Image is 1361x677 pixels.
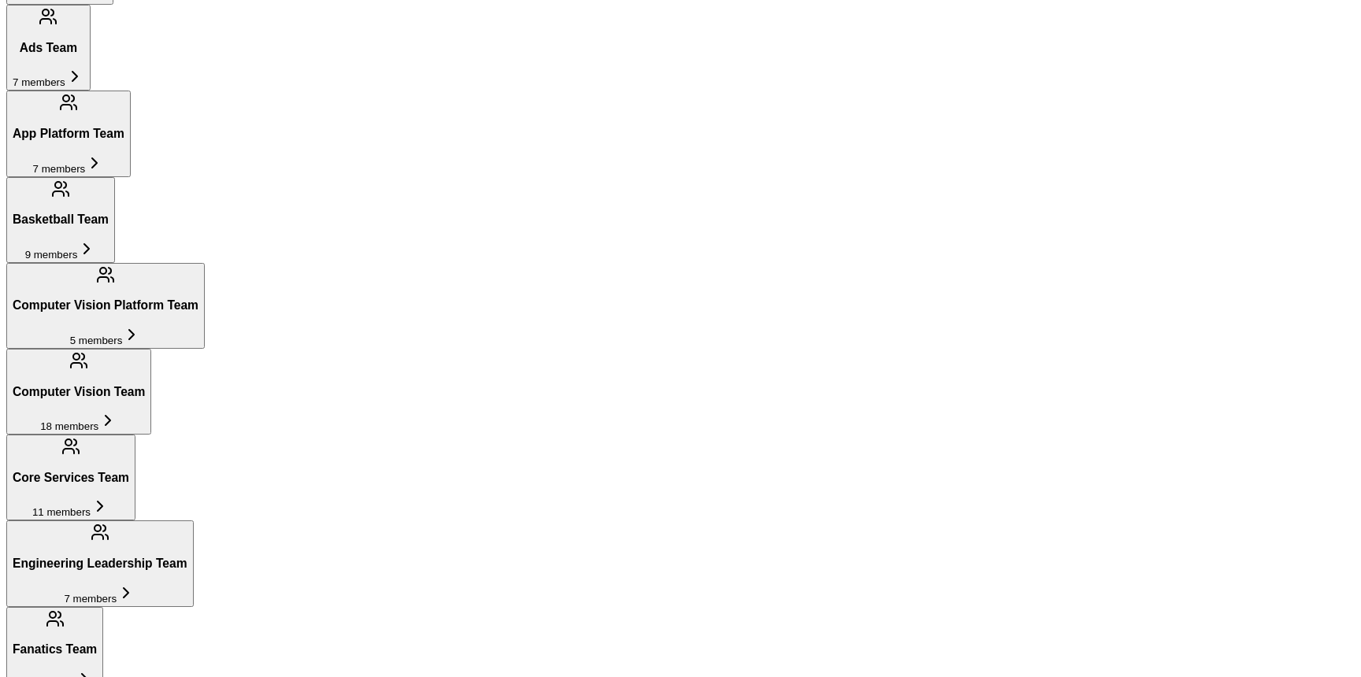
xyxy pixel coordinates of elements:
[6,263,205,349] button: Computer Vision Platform Team5 members
[6,5,91,91] button: Ads Team7 members
[13,41,84,55] h3: Ads Team
[13,557,187,571] h3: Engineering Leadership Team
[6,349,151,435] button: Computer Vision Team18 members
[25,249,78,261] span: 9 members
[70,335,123,346] span: 5 members
[13,127,124,141] h3: App Platform Team
[13,298,198,313] h3: Computer Vision Platform Team
[33,163,86,175] span: 7 members
[6,177,115,263] button: Basketball Team9 members
[13,213,109,227] h3: Basketball Team
[6,91,131,176] button: App Platform Team7 members
[13,471,129,485] h3: Core Services Team
[6,520,194,606] button: Engineering Leadership Team7 members
[13,642,97,657] h3: Fanatics Team
[13,76,65,88] span: 7 members
[40,420,98,432] span: 18 members
[32,506,91,518] span: 11 members
[13,385,145,399] h3: Computer Vision Team
[6,435,135,520] button: Core Services Team11 members
[64,593,117,605] span: 7 members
